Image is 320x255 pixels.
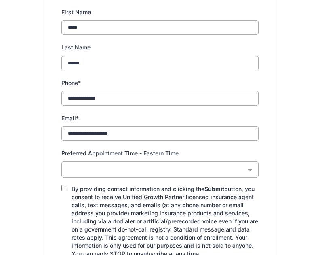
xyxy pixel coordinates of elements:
[61,78,81,88] label: Phone
[61,7,91,17] label: First Name
[61,42,91,52] label: Last Name
[61,113,79,123] label: Email
[61,148,179,158] label: Preferred Appointment Time - Eastern Time
[204,185,224,192] strong: Submit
